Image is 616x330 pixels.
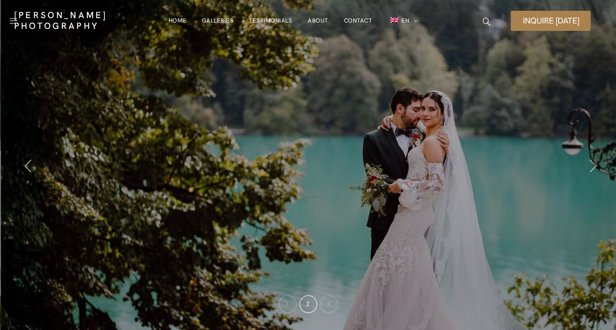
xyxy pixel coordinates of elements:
a: Inquire [DATE] [511,11,591,31]
img: EN [390,17,399,23]
a: icon-magnifying-glass34 [477,13,495,30]
a: [PERSON_NAME] Photography [14,10,122,31]
span: 3 [327,301,330,307]
span: 2 [306,301,310,307]
a: Testimonials [249,11,292,30]
a: en_GBEN [388,11,418,31]
span: 1 [286,301,289,307]
a: Contact [344,11,372,30]
span: EN [401,17,409,24]
a: About [308,11,328,30]
span: Inquire [DATE] [522,17,579,25]
a: Home [169,11,186,30]
a: Galleries [202,11,234,30]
